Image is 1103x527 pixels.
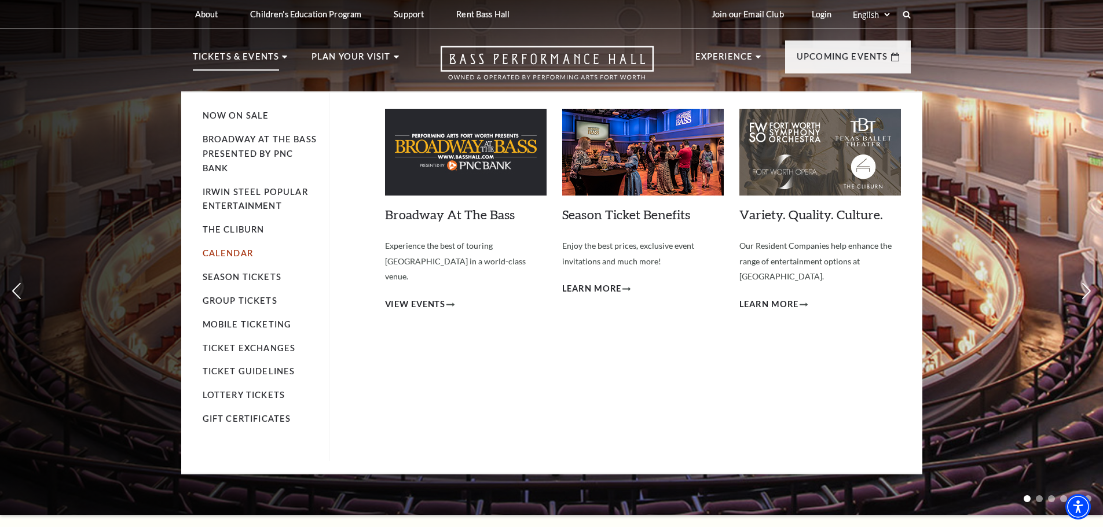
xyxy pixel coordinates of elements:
[739,207,883,222] a: Variety. Quality. Culture.
[312,50,391,71] p: Plan Your Visit
[797,50,888,71] p: Upcoming Events
[562,207,690,222] a: Season Ticket Benefits
[203,134,317,173] a: Broadway At The Bass presented by PNC Bank
[385,207,515,222] a: Broadway At The Bass
[385,238,547,285] p: Experience the best of touring [GEOGRAPHIC_DATA] in a world-class venue.
[203,187,308,211] a: Irwin Steel Popular Entertainment
[203,272,281,282] a: Season Tickets
[203,343,296,353] a: Ticket Exchanges
[203,414,291,423] a: Gift Certificates
[456,9,510,19] p: Rent Bass Hall
[739,297,808,312] a: Learn More Variety. Quality. Culture.
[203,296,277,305] a: Group Tickets
[851,9,892,20] select: Select:
[1065,494,1091,519] div: Accessibility Menu
[394,9,424,19] p: Support
[739,238,901,285] p: Our Resident Companies help enhance the range of entertainment options at [GEOGRAPHIC_DATA].
[385,297,446,312] span: View Events
[739,297,799,312] span: Learn More
[562,282,631,296] a: Learn More Season Ticket Benefits
[203,319,292,329] a: Mobile Ticketing
[562,282,622,296] span: Learn More
[203,366,295,376] a: Ticket Guidelines
[562,238,724,269] p: Enjoy the best prices, exclusive event invitations and much more!
[203,224,265,234] a: The Cliburn
[739,109,901,196] img: Variety. Quality. Culture.
[203,390,285,400] a: Lottery Tickets
[250,9,361,19] p: Children's Education Program
[385,109,547,196] img: Broadway At The Bass
[203,110,269,120] a: Now On Sale
[385,297,455,312] a: View Events
[193,50,280,71] p: Tickets & Events
[695,50,753,71] p: Experience
[562,109,724,196] img: Season Ticket Benefits
[399,46,695,91] a: Open this option
[203,248,253,258] a: Calendar
[195,9,218,19] p: About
